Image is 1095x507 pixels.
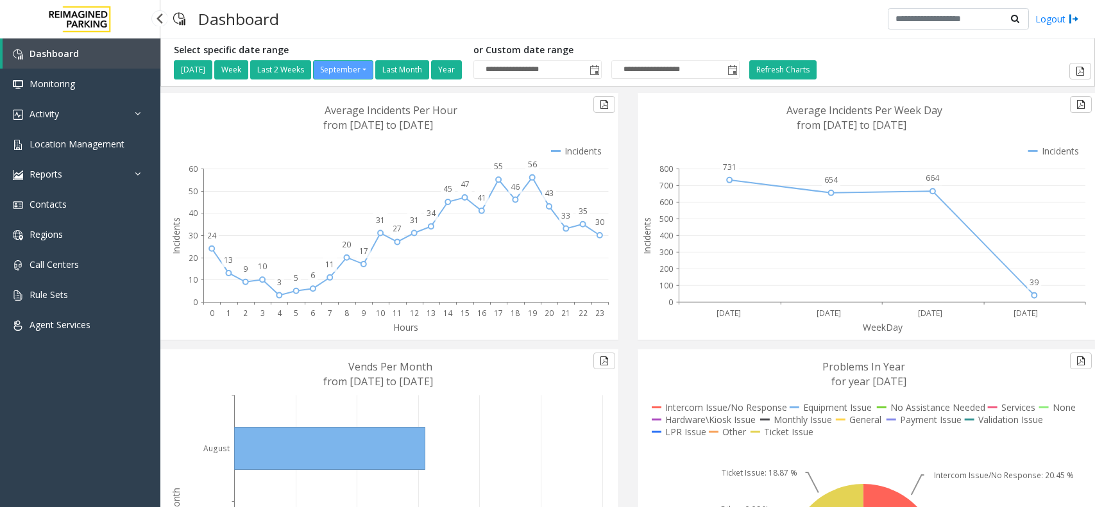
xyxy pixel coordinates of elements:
text: 10 [376,308,385,319]
text: 9 [243,263,248,274]
text: 10 [189,274,198,285]
span: Rule Sets [30,288,68,301]
text: 100 [659,280,673,291]
img: 'icon' [13,170,23,180]
text: 9 [361,308,366,319]
text: 20 [545,308,554,319]
button: Week [214,60,248,79]
button: Export to pdf [1069,63,1091,79]
img: 'icon' [13,290,23,301]
button: Export to pdf [593,353,615,369]
text: 14 [443,308,453,319]
text: 27 [393,223,402,234]
text: 800 [659,163,673,174]
a: Logout [1035,12,1079,26]
span: Dashboard [30,47,79,60]
text: 17 [359,245,368,256]
text: 22 [579,308,588,319]
text: Average Incidents Per Hour [325,103,457,117]
text: 34 [427,208,436,219]
img: 'icon' [13,230,23,240]
text: 3 [260,308,265,319]
text: 11 [393,308,402,319]
text: 24 [207,230,217,241]
text: 700 [659,180,673,191]
span: Activity [30,108,59,120]
text: 654 [824,174,838,185]
text: 30 [595,217,604,228]
text: 56 [528,159,537,170]
h3: Dashboard [192,3,285,35]
text: 55 [494,161,503,172]
button: September [313,60,373,79]
span: Location Management [30,138,124,150]
text: from [DATE] to [DATE] [323,118,433,132]
span: Call Centers [30,258,79,270]
text: 23 [595,308,604,319]
text: 1 [226,308,231,319]
button: Refresh Charts [749,60,817,79]
text: 400 [659,230,673,241]
h5: Select specific date range [174,45,464,56]
text: 200 [659,263,673,274]
text: 5 [294,308,298,319]
text: 5 [294,272,298,283]
text: Average Incidents Per Week Day [786,103,942,117]
text: 31 [410,215,419,226]
text: for year [DATE] [831,374,906,388]
button: Export to pdf [593,96,615,113]
text: [DATE] [918,308,942,319]
text: Problems In Year [822,360,905,374]
text: 20 [189,253,198,263]
text: August [203,443,230,454]
text: 13 [427,308,436,319]
text: [DATE] [817,308,841,319]
text: 46 [511,181,520,192]
text: from [DATE] to [DATE] [323,374,433,388]
text: 2 [243,308,248,319]
text: 45 [443,183,452,194]
img: 'icon' [13,260,23,270]
img: 'icon' [13,49,23,60]
text: 33 [561,210,570,221]
text: 39 [1030,277,1039,288]
a: Dashboard [3,38,160,69]
img: 'icon' [13,79,23,90]
text: 35 [579,206,588,217]
span: Contacts [30,198,67,210]
text: 60 [189,163,198,174]
text: Intercom Issue/No Response: 20.45 % [934,470,1074,481]
button: Last Month [375,60,429,79]
img: pageIcon [173,3,185,35]
img: 'icon' [13,140,23,150]
text: 43 [545,188,554,199]
span: Agent Services [30,319,90,331]
img: logout [1069,12,1079,26]
text: Vends Per Month [348,360,432,374]
text: 0 [193,297,198,308]
text: 50 [189,186,198,197]
text: 600 [659,197,673,208]
img: 'icon' [13,200,23,210]
text: 0 [210,308,214,319]
text: 6 [310,308,315,319]
text: 10 [258,261,267,272]
text: 664 [926,172,940,183]
button: Year [431,60,462,79]
button: Export to pdf [1070,353,1092,369]
text: 19 [528,308,537,319]
span: Reports [30,168,62,180]
text: 21 [561,308,570,319]
img: 'icon' [13,110,23,120]
span: Toggle popup [587,61,601,79]
text: [DATE] [716,308,740,319]
text: 500 [659,213,673,224]
text: WeekDay [863,321,903,333]
text: 31 [376,215,385,226]
text: 300 [659,247,673,258]
text: from [DATE] to [DATE] [797,118,906,132]
text: 731 [722,162,736,172]
text: 11 [325,259,334,270]
span: Regions [30,228,63,240]
text: Hours [393,321,418,333]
